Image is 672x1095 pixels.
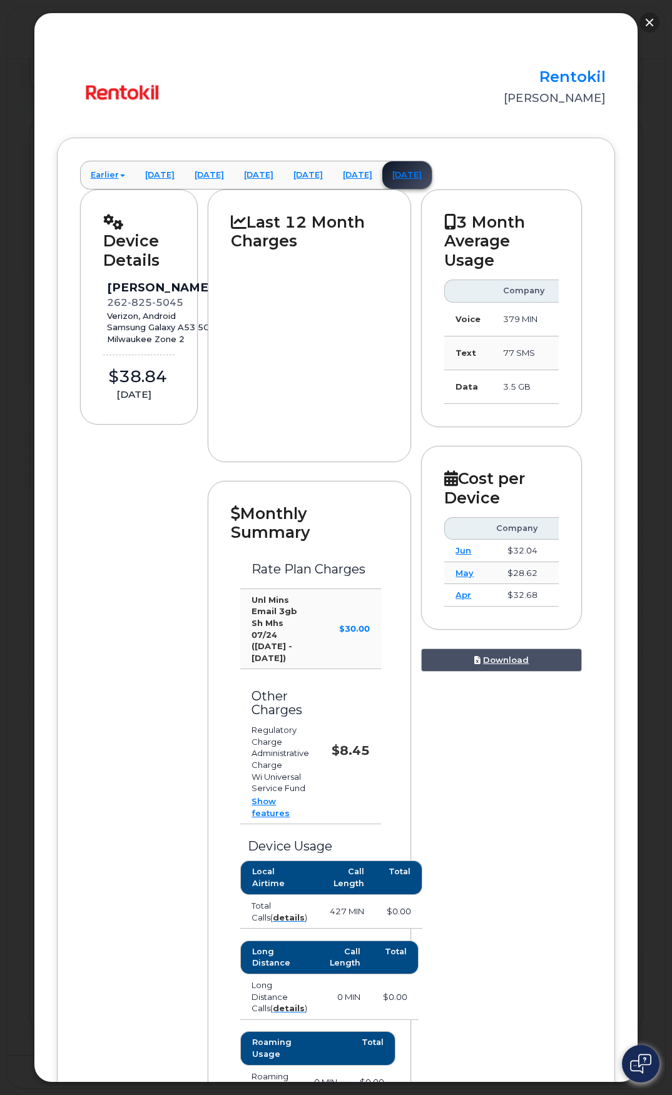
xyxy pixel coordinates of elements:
[556,370,603,404] td: 97.79 GB
[556,303,603,336] td: 423 MIN
[549,562,614,585] td: $37.86
[421,648,582,672] a: Download
[107,310,213,345] div: Verizon, Android Samsung Galaxy A53 5G Milwaukee Zone 2
[103,388,165,401] div: [DATE]
[444,469,559,507] h2: Cost per Device
[375,860,422,895] th: Total
[318,941,372,975] th: Call Length
[135,161,185,189] a: [DATE]
[231,504,388,542] h2: Monthly Summary
[485,540,549,562] td: $32.04
[556,280,603,302] th: You
[556,336,603,370] td: 15 SMS
[270,912,307,922] span: ( )
[456,348,476,358] strong: Text
[252,724,309,747] li: Regulatory Charge
[492,303,556,336] td: 379 MIN
[240,941,318,975] th: Long Distance
[456,568,474,578] a: May
[332,743,370,758] strong: $8.45
[283,161,333,189] a: [DATE]
[252,796,290,818] a: Show features
[492,370,556,404] td: 3.5 GB
[107,280,213,296] div: [PERSON_NAME]
[318,895,375,929] td: 427 MIN
[375,895,422,929] td: $0.00
[234,161,283,189] a: [DATE]
[492,280,556,302] th: Company
[630,1054,651,1074] img: Open chat
[333,161,382,189] a: [DATE]
[185,161,234,189] a: [DATE]
[549,540,614,562] td: $1,627.27
[103,285,107,288] img: image20231002-3703462-kjv75p.jpeg
[240,839,379,853] h3: Device Usage
[318,860,375,895] th: Call Length
[456,314,481,324] strong: Voice
[152,296,183,308] span: 5045
[231,213,388,251] h2: Last 12 Month Charges
[549,517,614,540] th: You
[485,517,549,540] th: Company
[492,336,556,370] td: 77 SMS
[444,213,559,270] h2: 3 Month Average Usage
[240,860,318,895] th: Local Airtime
[252,595,297,663] strong: Unl Mins Email 3gb Sh Mhs 07/24 ([DATE] - [DATE])
[252,562,370,576] h3: Rate Plan Charges
[103,365,150,388] div: $38.84
[252,689,309,717] h3: Other Charges
[456,381,478,391] strong: Data
[456,590,471,600] a: Apr
[252,771,309,794] li: Wi Universal Service Fund
[273,912,305,922] a: details
[372,974,419,1020] td: $0.00
[103,213,175,270] h2: Device Details
[549,584,614,607] td: $37.86
[252,747,309,770] li: Administrative Charge
[240,895,318,929] td: Total Calls
[339,623,370,633] strong: $30.00
[240,974,318,1020] td: Long Distance Calls
[81,161,135,189] a: Earlier
[318,974,372,1020] td: 0 MIN
[456,545,471,555] a: Jun
[485,562,549,585] td: $28.62
[128,296,152,308] span: 825
[382,161,432,189] a: [DATE]
[485,584,549,607] td: $32.68
[372,941,419,975] th: Total
[107,296,183,308] span: 262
